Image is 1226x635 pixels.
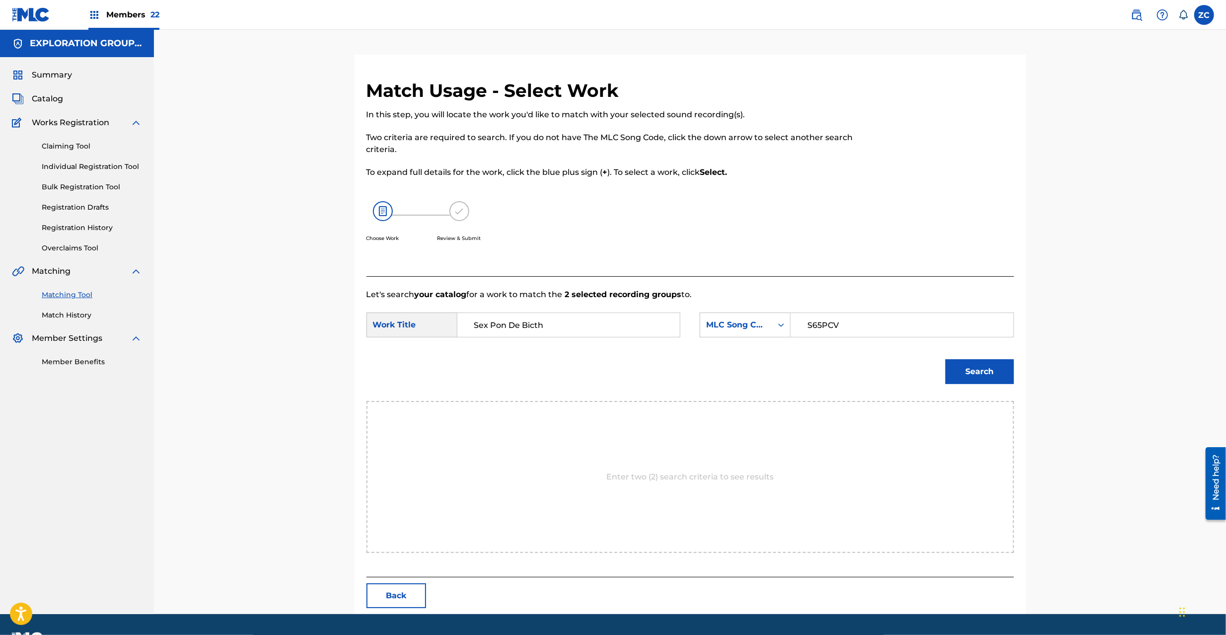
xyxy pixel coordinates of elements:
[42,310,142,320] a: Match History
[106,9,159,20] span: Members
[1127,5,1147,25] a: Public Search
[32,69,72,81] span: Summary
[366,301,1014,401] form: Search Form
[130,332,142,344] img: expand
[373,201,393,221] img: 26af456c4569493f7445.svg
[563,290,682,299] strong: 2 selected recording groups
[32,265,71,277] span: Matching
[42,223,142,233] a: Registration History
[945,359,1014,384] button: Search
[12,265,24,277] img: Matching
[42,141,142,152] a: Claiming Tool
[366,235,399,242] p: Choose Work
[366,583,426,608] button: Back
[1198,444,1226,524] iframe: Resource Center
[1131,9,1143,21] img: search
[12,38,24,50] img: Accounts
[12,117,25,129] img: Works Registration
[366,289,1014,301] p: Let's search for a work to match the to.
[150,10,159,19] span: 22
[603,167,608,177] strong: +
[12,93,63,105] a: CatalogCatalog
[12,69,24,81] img: Summary
[42,290,142,300] a: Matching Tool
[42,182,142,192] a: Bulk Registration Tool
[12,332,24,344] img: Member Settings
[88,9,100,21] img: Top Rightsholders
[606,471,774,483] p: Enter two (2) search criteria to see results
[32,117,109,129] span: Works Registration
[706,319,766,331] div: MLC Song Code
[32,93,63,105] span: Catalog
[42,357,142,367] a: Member Benefits
[1178,10,1188,20] div: Notifications
[366,166,865,178] p: To expand full details for the work, click the blue plus sign ( ). To select a work, click
[415,290,467,299] strong: your catalog
[130,265,142,277] img: expand
[1153,5,1172,25] div: Help
[437,235,481,242] p: Review & Submit
[12,69,72,81] a: SummarySummary
[1176,587,1226,635] iframe: Chat Widget
[42,161,142,172] a: Individual Registration Tool
[700,167,727,177] strong: Select.
[449,201,469,221] img: 173f8e8b57e69610e344.svg
[42,202,142,213] a: Registration Drafts
[130,117,142,129] img: expand
[1179,597,1185,627] div: Drag
[366,79,624,102] h2: Match Usage - Select Work
[30,38,142,49] h5: EXPLORATION GROUP LLC
[366,109,865,121] p: In this step, you will locate the work you'd like to match with your selected sound recording(s).
[42,243,142,253] a: Overclaims Tool
[12,7,50,22] img: MLC Logo
[32,332,102,344] span: Member Settings
[12,93,24,105] img: Catalog
[1194,5,1214,25] div: User Menu
[1156,9,1168,21] img: help
[366,132,865,156] p: Two criteria are required to search. If you do not have The MLC Song Code, click the down arrow t...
